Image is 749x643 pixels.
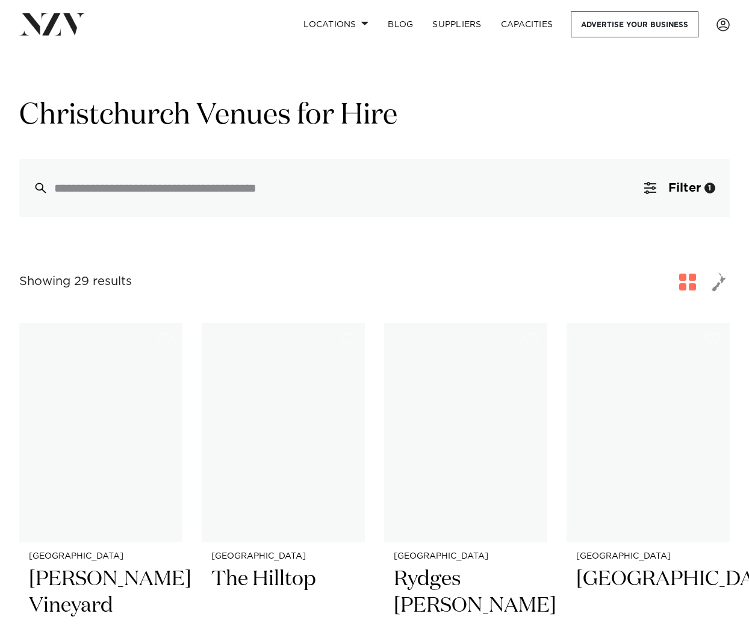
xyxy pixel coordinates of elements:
[294,11,378,37] a: Locations
[394,552,538,561] small: [GEOGRAPHIC_DATA]
[19,97,730,135] h1: Christchurch Venues for Hire
[491,11,563,37] a: Capacities
[668,182,701,194] span: Filter
[704,183,715,193] div: 1
[576,552,720,561] small: [GEOGRAPHIC_DATA]
[571,11,698,37] a: Advertise your business
[211,552,355,561] small: [GEOGRAPHIC_DATA]
[19,13,85,35] img: nzv-logo.png
[378,11,423,37] a: BLOG
[29,552,173,561] small: [GEOGRAPHIC_DATA]
[630,159,730,217] button: Filter1
[19,272,132,291] div: Showing 29 results
[423,11,491,37] a: SUPPLIERS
